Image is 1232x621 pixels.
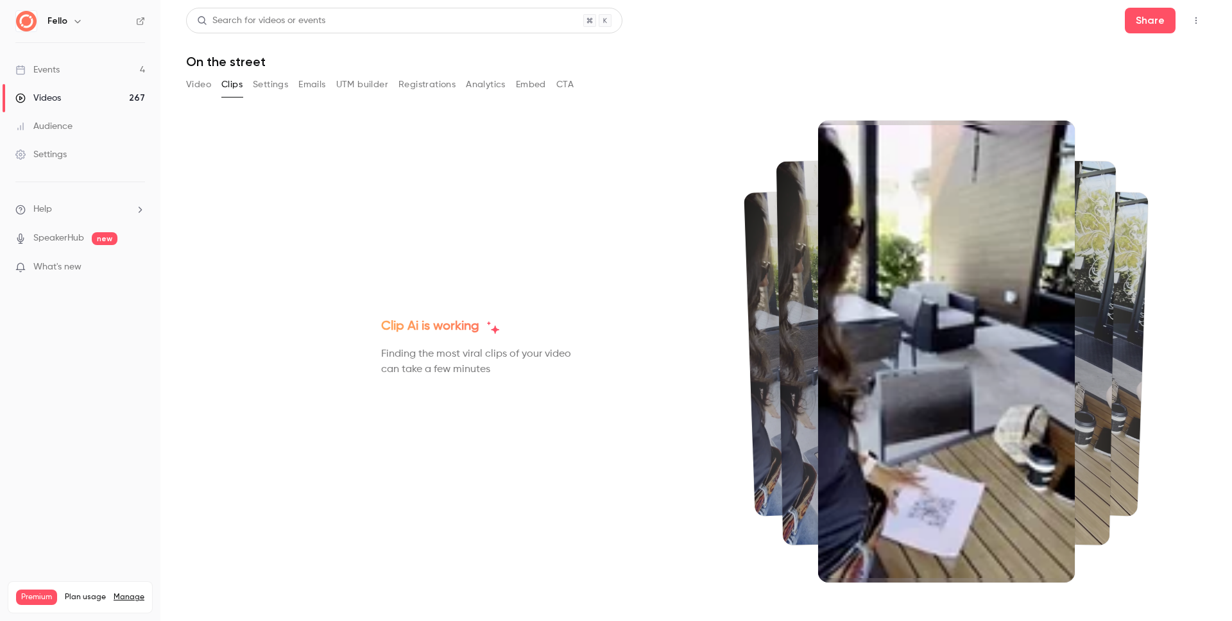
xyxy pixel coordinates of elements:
button: Registrations [398,74,456,95]
h6: Fello [47,15,67,28]
div: Settings [15,148,67,161]
button: Video [186,74,211,95]
button: Top Bar Actions [1186,10,1206,31]
span: Plan usage [65,592,106,602]
iframe: Noticeable Trigger [130,262,145,273]
div: Events [15,64,60,76]
button: Embed [516,74,546,95]
h1: On the street [186,54,1206,69]
li: help-dropdown-opener [15,203,145,216]
button: Emails [298,74,325,95]
a: Manage [114,592,144,602]
button: Settings [253,74,288,95]
span: What's new [33,260,81,274]
img: Fello [16,11,37,31]
div: Search for videos or events [197,14,325,28]
button: Share [1125,8,1176,33]
span: Premium [16,590,57,605]
span: new [92,232,117,245]
button: Clips [221,74,243,95]
span: Help [33,203,52,216]
p: Finding the most viral clips of your video can take a few minutes [381,346,574,377]
button: Analytics [466,74,506,95]
a: SpeakerHub [33,232,84,245]
div: Audience [15,120,73,133]
div: Videos [15,92,61,105]
button: UTM builder [336,74,388,95]
span: Clip Ai is working [381,317,479,336]
button: CTA [556,74,574,95]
